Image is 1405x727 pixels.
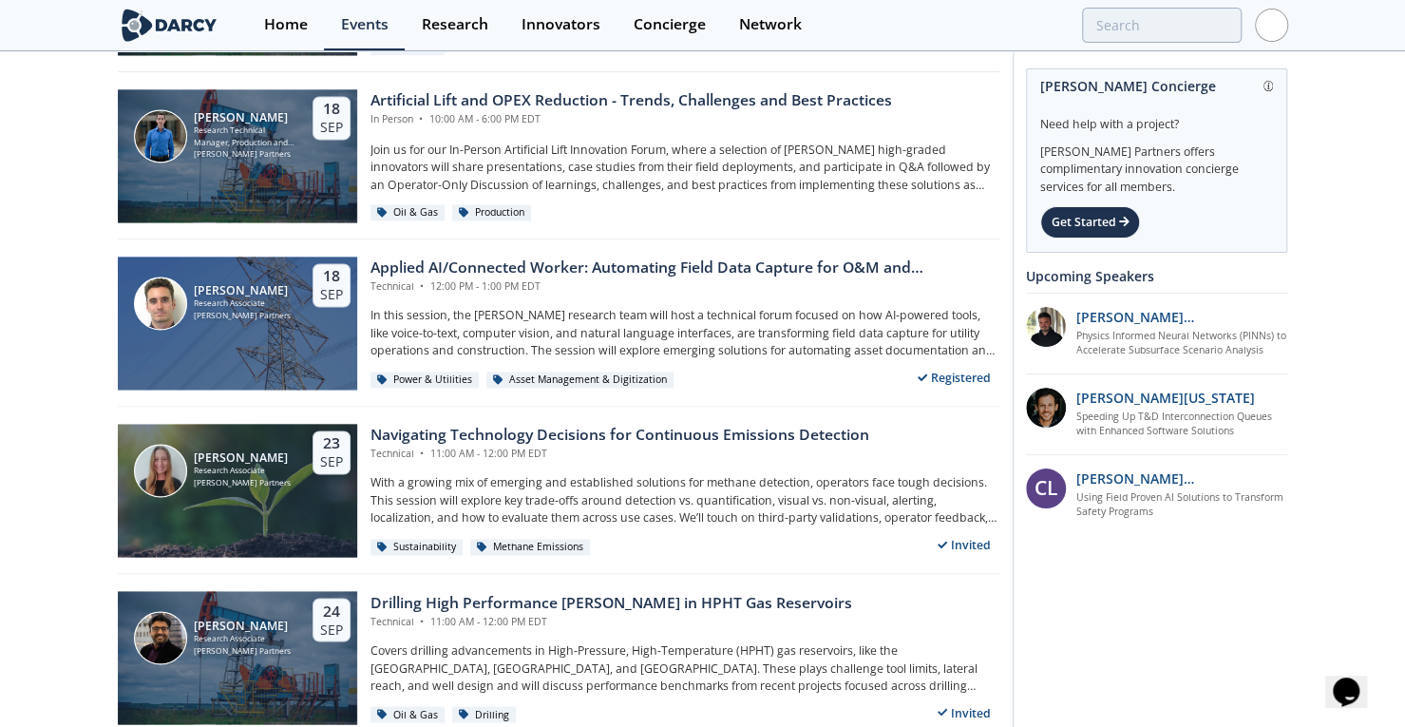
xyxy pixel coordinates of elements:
[118,257,999,390] a: Ken Norris [PERSON_NAME] Research Associate [PERSON_NAME] Partners 18 Sep Applied AI/Connected Wo...
[370,424,869,447] div: Navigating Technology Decisions for Continuous Emissions Detection
[1026,469,1066,508] div: CL
[370,307,999,359] p: In this session, the [PERSON_NAME] research team will host a technical forum focused on how AI-po...
[370,112,892,127] div: In Person 10:00 AM - 6:00 PM EDT
[1325,651,1386,708] iframe: chat widget
[370,279,999,295] div: Technical 12:00 PM - 1:00 PM EDT
[341,17,389,32] div: Events
[1040,103,1273,133] div: Need help with a project?
[1082,8,1242,43] input: Advanced Search
[370,204,446,221] div: Oil & Gas
[194,644,291,657] div: [PERSON_NAME] Partners
[370,641,999,694] p: Covers drilling advancements in High-Pressure, High-Temperature (HPHT) gas reservoirs, like the [...
[1040,69,1273,103] div: [PERSON_NAME] Concierge
[1040,206,1140,239] div: Get Started
[320,100,343,119] div: 18
[1026,307,1066,347] img: 20112e9a-1f67-404a-878c-a26f1c79f5da
[320,119,343,136] div: Sep
[416,112,427,125] span: •
[370,447,869,462] div: Technical 11:00 AM - 12:00 PM EDT
[194,619,291,632] div: [PERSON_NAME]
[1255,9,1288,42] img: Profile
[1040,133,1273,196] div: [PERSON_NAME] Partners offers complimentary innovation concierge services for all members.
[1076,469,1288,488] p: [PERSON_NAME][MEDICAL_DATA]
[370,474,999,526] p: With a growing mix of emerging and established solutions for methane detection, operators face to...
[1263,81,1274,91] img: information.svg
[522,17,600,32] div: Innovators
[194,477,291,489] div: [PERSON_NAME] Partners
[739,17,802,32] div: Network
[1026,388,1066,428] img: 1b183925-147f-4a47-82c9-16eeeed5003c
[118,591,999,724] a: Arsalan Ansari [PERSON_NAME] Research Associate [PERSON_NAME] Partners 24 Sep Drilling High Perfo...
[1026,259,1287,293] div: Upcoming Speakers
[134,444,187,497] img: Camila Behar
[118,89,999,222] a: Nick Robbins [PERSON_NAME] Research Technical Manager, Production and Sustainability [PERSON_NAME...
[370,257,999,279] div: Applied AI/Connected Worker: Automating Field Data Capture for O&M and Construction
[1076,388,1255,408] p: [PERSON_NAME][US_STATE]
[194,124,295,148] div: Research Technical Manager, Production and Sustainability
[320,267,343,286] div: 18
[194,148,295,161] div: [PERSON_NAME] Partners
[929,533,999,557] div: Invited
[417,614,427,627] span: •
[452,706,517,723] div: Drilling
[194,297,291,310] div: Research Associate
[118,9,221,42] img: logo-wide.svg
[370,539,464,556] div: Sustainability
[320,602,343,621] div: 24
[134,109,187,163] img: Nick Robbins
[320,453,343,470] div: Sep
[1076,410,1288,440] a: Speeding Up T&D Interconnection Queues with Enhanced Software Solutions
[194,310,291,322] div: [PERSON_NAME] Partners
[194,284,291,297] div: [PERSON_NAME]
[470,539,591,556] div: Methane Emissions
[320,286,343,303] div: Sep
[370,89,892,112] div: Artificial Lift and OPEX Reduction - Trends, Challenges and Best Practices
[194,632,291,644] div: Research Associate
[134,611,187,664] img: Arsalan Ansari
[634,17,706,32] div: Concierge
[320,621,343,638] div: Sep
[422,17,488,32] div: Research
[118,424,999,557] a: Camila Behar [PERSON_NAME] Research Associate [PERSON_NAME] Partners 23 Sep Navigating Technology...
[370,591,852,614] div: Drilling High Performance [PERSON_NAME] in HPHT Gas Reservoirs
[134,277,187,330] img: Ken Norris
[1076,490,1288,521] a: Using Field Proven AI Solutions to Transform Safety Programs
[452,204,532,221] div: Production
[909,366,999,390] div: Registered
[370,372,480,389] div: Power & Utilities
[929,700,999,724] div: Invited
[1076,329,1288,359] a: Physics Informed Neural Networks (PINNs) to Accelerate Subsurface Scenario Analysis
[417,447,427,460] span: •
[370,142,999,194] p: Join us for our In-Person Artificial Lift Innovation Forum, where a selection of [PERSON_NAME] hi...
[194,111,295,124] div: [PERSON_NAME]
[194,465,291,477] div: Research Associate
[370,614,852,629] div: Technical 11:00 AM - 12:00 PM EDT
[264,17,308,32] div: Home
[486,372,674,389] div: Asset Management & Digitization
[1076,307,1288,327] p: [PERSON_NAME] [PERSON_NAME]
[370,706,446,723] div: Oil & Gas
[194,451,291,465] div: [PERSON_NAME]
[417,279,427,293] span: •
[320,434,343,453] div: 23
